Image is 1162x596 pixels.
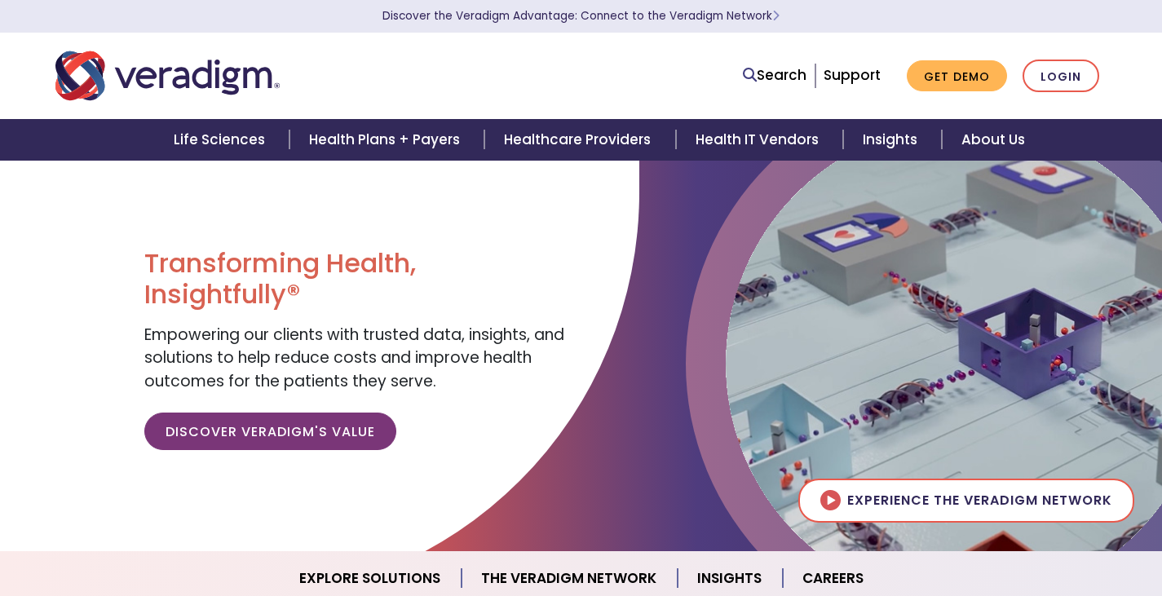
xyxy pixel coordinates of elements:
[942,119,1045,161] a: About Us
[1023,60,1099,93] a: Login
[843,119,942,161] a: Insights
[144,413,396,450] a: Discover Veradigm's Value
[743,64,806,86] a: Search
[484,119,675,161] a: Healthcare Providers
[144,324,564,392] span: Empowering our clients with trusted data, insights, and solutions to help reduce costs and improv...
[772,8,780,24] span: Learn More
[382,8,780,24] a: Discover the Veradigm Advantage: Connect to the Veradigm NetworkLearn More
[55,49,280,103] img: Veradigm logo
[289,119,484,161] a: Health Plans + Payers
[154,119,289,161] a: Life Sciences
[907,60,1007,92] a: Get Demo
[144,248,568,311] h1: Transforming Health, Insightfully®
[676,119,843,161] a: Health IT Vendors
[824,65,881,85] a: Support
